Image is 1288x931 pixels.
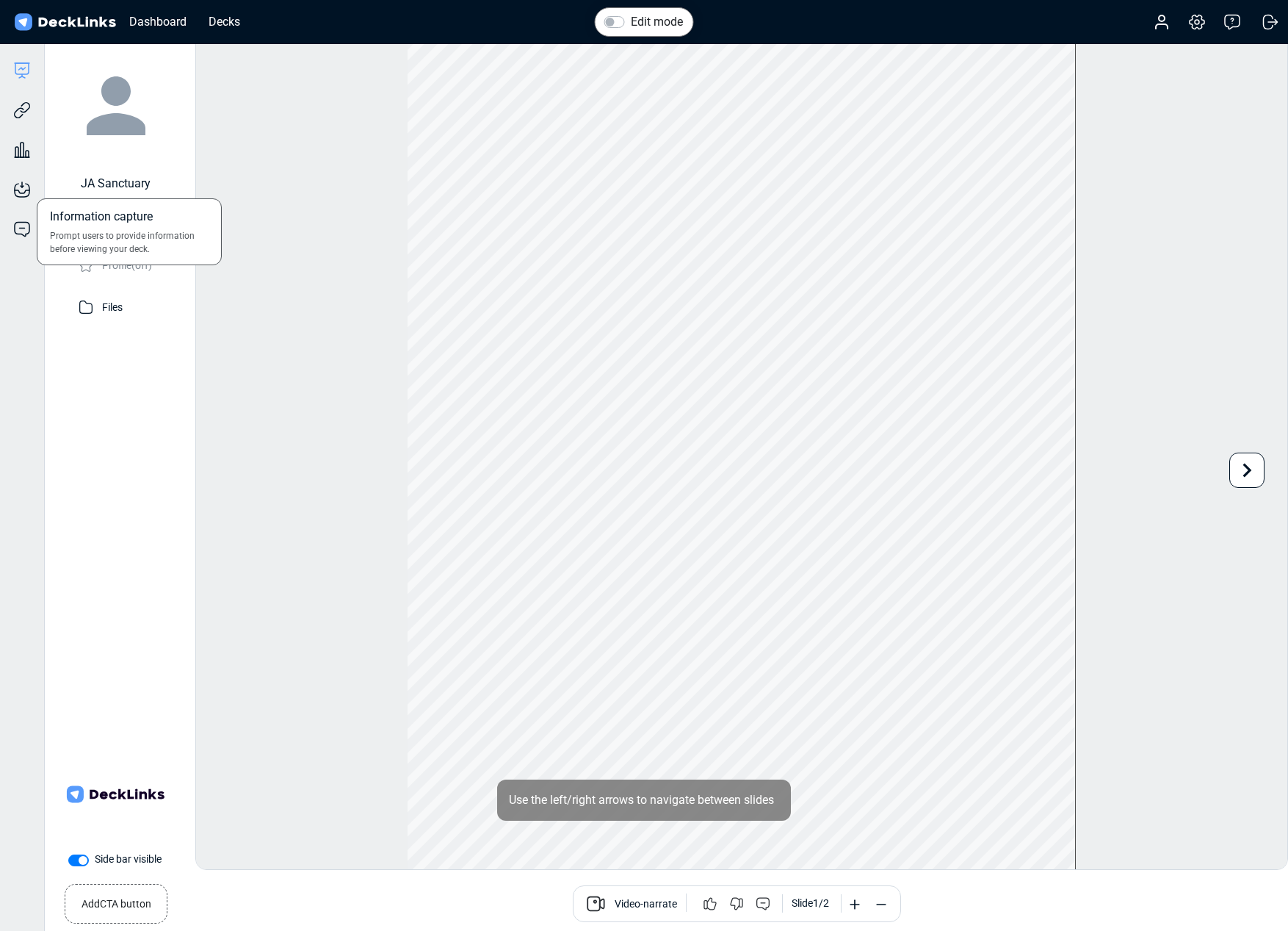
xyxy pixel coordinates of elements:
[82,891,151,912] small: Add CTA button
[81,175,151,193] div: JA Sanctuary
[631,13,683,31] label: Edit mode
[95,852,162,867] label: Side bar visible
[615,896,677,914] span: Video-narrate
[50,208,153,229] span: Information capture
[122,12,194,31] div: Dashboard
[497,780,791,821] div: Use the left/right arrows to navigate between slides
[201,12,247,31] div: Decks
[102,297,123,315] p: Files
[12,12,118,33] img: DeckLinks
[64,743,167,846] img: Company Banner
[50,229,209,256] span: Prompt users to provide information before viewing your deck.
[792,896,829,911] div: Slide 1 / 2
